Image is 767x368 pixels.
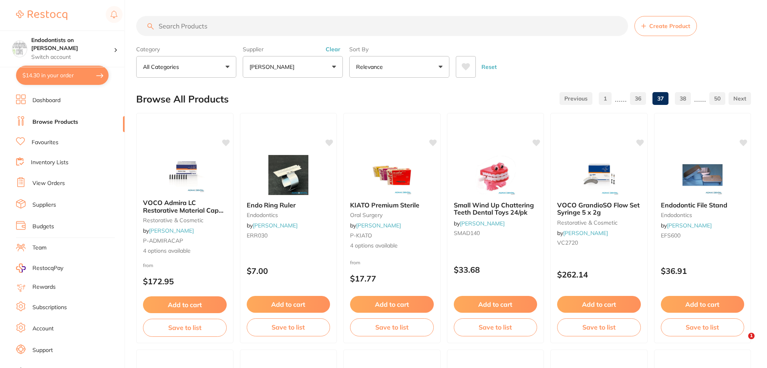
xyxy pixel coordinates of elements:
[573,155,625,195] img: VOCO GrandioSO Flow Set Syringe 5 x 2g
[630,90,646,107] a: 36
[454,220,505,227] span: by
[350,296,434,313] button: Add to cart
[557,219,641,226] small: restorative & cosmetic
[16,6,67,24] a: Restocq Logo
[454,201,534,216] span: Small Wind Up Chattering Teeth Dental Toys 24/pk
[32,283,56,291] a: Rewards
[247,201,330,209] b: Endo Ring Ruler
[32,325,54,333] a: Account
[732,333,751,352] iframe: Intercom live chat
[32,244,46,252] a: Team
[350,222,401,229] span: by
[349,46,449,53] label: Sort By
[247,296,330,313] button: Add to cart
[323,46,343,53] button: Clear
[16,10,67,20] img: Restocq Logo
[247,212,330,218] small: endodontics
[350,318,434,336] button: Save to list
[356,63,386,71] p: Relevance
[652,90,668,107] a: 37
[460,220,505,227] a: [PERSON_NAME]
[479,56,499,78] button: Reset
[454,265,538,274] p: $33.68
[136,46,236,53] label: Category
[454,229,480,237] span: SMAD140
[136,94,229,105] h2: Browse All Products
[143,319,227,336] button: Save to list
[16,263,63,273] a: RestocqPay
[16,66,109,85] button: $14.30 in your order
[32,97,60,105] a: Dashboard
[615,94,627,103] p: ......
[250,63,298,71] p: [PERSON_NAME]
[32,118,78,126] a: Browse Products
[661,201,745,209] b: Endodontic File Stand
[661,222,712,229] span: by
[661,296,745,313] button: Add to cart
[143,277,227,286] p: $172.95
[253,222,298,229] a: [PERSON_NAME]
[557,201,641,216] b: VOCO GrandioSO Flow Set Syringe 5 x 2g
[748,333,755,339] span: 1
[32,304,67,312] a: Subscriptions
[243,46,343,53] label: Supplier
[557,270,641,279] p: $262.14
[159,153,211,193] img: VOCO Admira LC Restorative Material Caps 25 x 0.25g
[599,90,612,107] a: 1
[350,274,434,283] p: $17.77
[454,318,538,336] button: Save to list
[143,247,227,255] span: 4 options available
[661,201,727,209] span: Endodontic File Stand
[31,36,114,52] h4: Endodontists on Collins
[469,155,521,195] img: Small Wind Up Chattering Teeth Dental Toys 24/pk
[661,232,680,239] span: EFS600
[557,239,578,246] span: VC2720
[12,41,27,55] img: Endodontists on Collins
[694,94,706,103] p: ......
[350,242,434,250] span: 4 options available
[31,159,68,167] a: Inventory Lists
[143,296,227,313] button: Add to cart
[350,201,419,209] span: KIATO Premium Sterile
[350,232,372,239] span: P-KIATO
[676,155,729,195] img: Endodontic File Stand
[557,201,640,216] span: VOCO GrandioSO Flow Set Syringe 5 x 2g
[634,16,697,36] button: Create Product
[247,318,330,336] button: Save to list
[32,346,53,354] a: Support
[32,223,54,231] a: Budgets
[136,56,236,78] button: All Categories
[667,222,712,229] a: [PERSON_NAME]
[32,264,63,272] span: RestocqPay
[557,229,608,237] span: by
[262,155,314,195] img: Endo Ring Ruler
[143,199,223,221] span: VOCO Admira LC Restorative Material Caps 25 x 0.25g
[557,296,641,313] button: Add to cart
[32,139,58,147] a: Favourites
[709,90,725,107] a: 50
[661,212,745,218] small: endodontics
[661,266,745,275] p: $36.91
[31,53,114,61] p: Switch account
[356,222,401,229] a: [PERSON_NAME]
[143,262,153,268] span: from
[661,318,745,336] button: Save to list
[16,263,26,273] img: RestocqPay
[243,56,343,78] button: [PERSON_NAME]
[143,199,227,214] b: VOCO Admira LC Restorative Material Caps 25 x 0.25g
[143,217,227,223] small: restorative & cosmetic
[350,212,434,218] small: oral surgery
[454,201,538,216] b: Small Wind Up Chattering Teeth Dental Toys 24/pk
[454,296,538,313] button: Add to cart
[136,16,628,36] input: Search Products
[557,318,641,336] button: Save to list
[149,227,194,234] a: [PERSON_NAME]
[675,90,691,107] a: 38
[349,56,449,78] button: Relevance
[649,23,690,29] span: Create Product
[143,63,182,71] p: All Categories
[247,232,268,239] span: ERR030
[563,229,608,237] a: [PERSON_NAME]
[32,179,65,187] a: View Orders
[366,155,418,195] img: KIATO Premium Sterile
